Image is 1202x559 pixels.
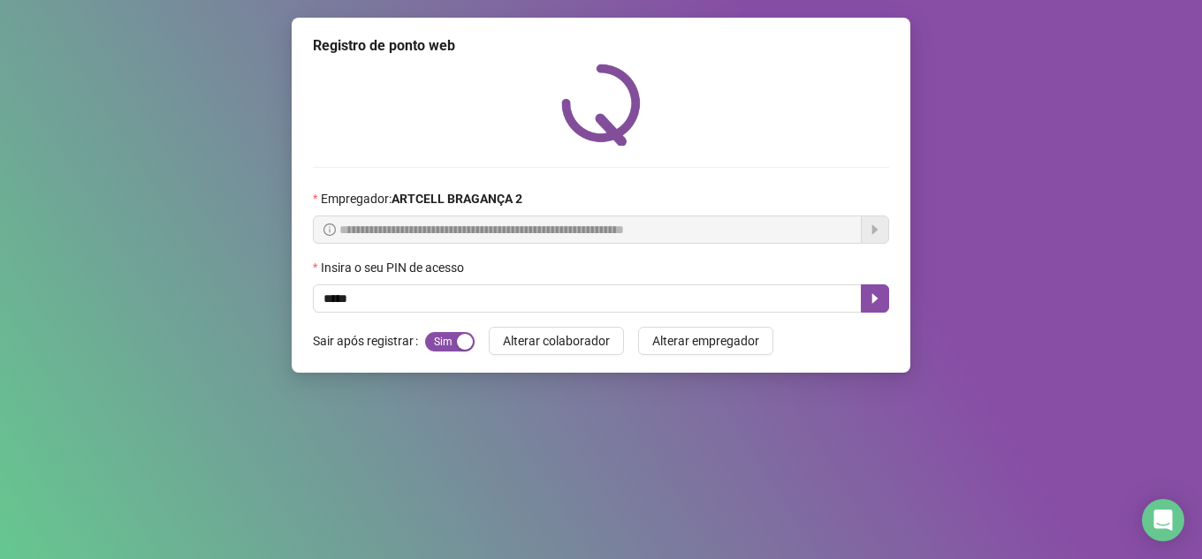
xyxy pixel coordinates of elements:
img: QRPoint [561,64,641,146]
span: Alterar colaborador [503,331,610,351]
div: Registro de ponto web [313,35,889,57]
span: info-circle [323,223,336,236]
button: Alterar colaborador [489,327,624,355]
div: Open Intercom Messenger [1142,499,1184,541]
strong: ARTCELL BRAGANÇA 2 [392,192,522,206]
span: Alterar empregador [652,331,759,351]
span: Empregador : [321,189,522,208]
label: Insira o seu PIN de acesso [313,258,475,277]
label: Sair após registrar [313,327,425,355]
span: caret-right [868,291,882,306]
button: Alterar empregador [638,327,773,355]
